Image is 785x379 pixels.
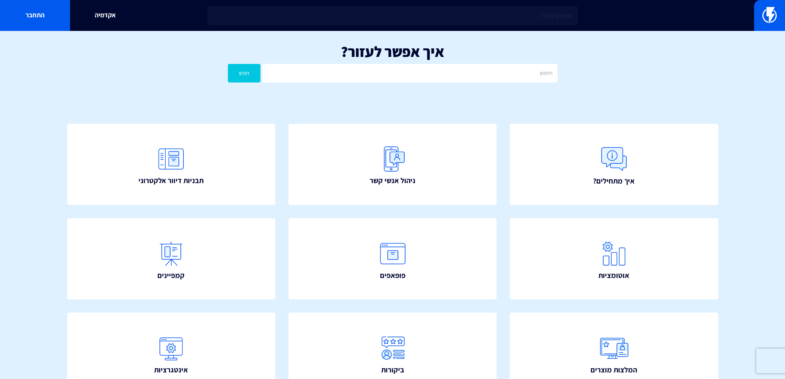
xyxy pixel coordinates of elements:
[262,64,557,82] input: חיפוש
[154,365,188,375] span: אינטגרציות
[67,124,276,205] a: תבניות דיוור אלקטרוני
[288,124,497,205] a: ניהול אנשי קשר
[138,175,204,186] span: תבניות דיוור אלקטרוני
[591,365,637,375] span: המלצות מוצרים
[12,43,773,60] h1: איך אפשר לעזור?
[598,270,629,281] span: אוטומציות
[510,218,718,300] a: אוטומציות
[380,270,405,281] span: פופאפים
[228,64,261,82] button: חפש
[370,175,415,186] span: ניהול אנשי קשר
[67,218,276,300] a: קמפיינים
[510,124,718,205] a: איך מתחילים?
[157,270,185,281] span: קמפיינים
[207,6,578,25] input: חיפוש מהיר...
[593,176,635,186] span: איך מתחילים?
[288,218,497,300] a: פופאפים
[381,365,404,375] span: ביקורות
